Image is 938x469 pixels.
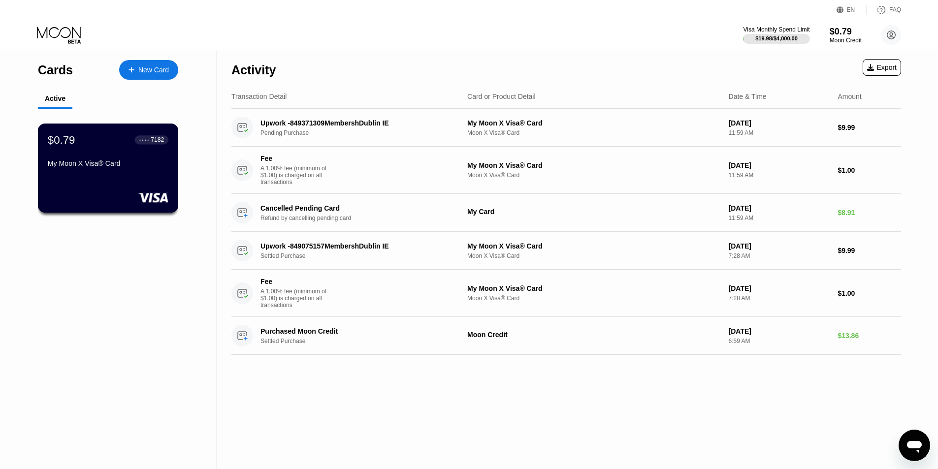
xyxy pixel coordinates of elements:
[231,147,901,194] div: FeeA 1.00% fee (minimum of $1.00) is charged on all transactionsMy Moon X Visa® CardMoon X Visa® ...
[138,66,169,74] div: New Card
[231,317,901,355] div: Purchased Moon CreditSettled PurchaseMoon Credit[DATE]6:59 AM$13.86
[119,60,178,80] div: New Card
[729,252,830,259] div: 7:28 AM
[467,252,721,259] div: Moon X Visa® Card
[45,94,65,102] div: Active
[467,172,721,179] div: Moon X Visa® Card
[729,215,830,221] div: 11:59 AM
[729,327,830,335] div: [DATE]
[48,159,168,167] div: My Moon X Visa® Card
[729,161,830,169] div: [DATE]
[899,430,930,461] iframe: Button to launch messaging window
[260,278,329,285] div: Fee
[260,165,334,186] div: A 1.00% fee (minimum of $1.00) is charged on all transactions
[838,289,901,297] div: $1.00
[467,284,721,292] div: My Moon X Visa® Card
[467,331,721,339] div: Moon Credit
[260,129,466,136] div: Pending Purchase
[467,295,721,302] div: Moon X Visa® Card
[48,133,75,146] div: $0.79
[139,138,149,141] div: ● ● ● ●
[231,232,901,270] div: Upwork -849075157MembershDublin IESettled PurchaseMy Moon X Visa® CardMoon X Visa® Card[DATE]7:28...
[838,209,901,217] div: $8.91
[847,6,855,13] div: EN
[830,37,862,44] div: Moon Credit
[729,242,830,250] div: [DATE]
[729,172,830,179] div: 11:59 AM
[729,93,767,100] div: Date & Time
[838,166,901,174] div: $1.00
[838,247,901,254] div: $9.99
[867,5,901,15] div: FAQ
[260,242,452,250] div: Upwork -849075157MembershDublin IE
[467,161,721,169] div: My Moon X Visa® Card
[151,136,164,143] div: 7182
[838,124,901,131] div: $9.99
[743,26,809,44] div: Visa Monthly Spend Limit$19.98/$4,000.00
[755,35,798,41] div: $19.98 / $4,000.00
[231,93,287,100] div: Transaction Detail
[838,93,861,100] div: Amount
[863,59,901,76] div: Export
[467,119,721,127] div: My Moon X Visa® Card
[260,327,452,335] div: Purchased Moon Credit
[838,332,901,340] div: $13.86
[260,338,466,344] div: Settled Purchase
[467,93,536,100] div: Card or Product Detail
[260,204,452,212] div: Cancelled Pending Card
[743,26,809,33] div: Visa Monthly Spend Limit
[729,284,830,292] div: [DATE]
[260,119,452,127] div: Upwork -849371309MembershDublin IE
[729,129,830,136] div: 11:59 AM
[729,119,830,127] div: [DATE]
[729,204,830,212] div: [DATE]
[830,27,862,37] div: $0.79
[260,252,466,259] div: Settled Purchase
[260,288,334,309] div: A 1.00% fee (minimum of $1.00) is charged on all transactions
[231,270,901,317] div: FeeA 1.00% fee (minimum of $1.00) is charged on all transactionsMy Moon X Visa® CardMoon X Visa® ...
[729,295,830,302] div: 7:28 AM
[467,242,721,250] div: My Moon X Visa® Card
[467,129,721,136] div: Moon X Visa® Card
[231,63,276,77] div: Activity
[867,63,897,71] div: Export
[729,338,830,344] div: 6:59 AM
[38,63,73,77] div: Cards
[889,6,901,13] div: FAQ
[260,155,329,162] div: Fee
[260,215,466,221] div: Refund by cancelling pending card
[231,194,901,232] div: Cancelled Pending CardRefund by cancelling pending cardMy Card[DATE]11:59 AM$8.91
[837,5,867,15] div: EN
[467,208,721,216] div: My Card
[231,109,901,147] div: Upwork -849371309MembershDublin IEPending PurchaseMy Moon X Visa® CardMoon X Visa® Card[DATE]11:5...
[38,124,178,212] div: $0.79● ● ● ●7182My Moon X Visa® Card
[830,27,862,44] div: $0.79Moon Credit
